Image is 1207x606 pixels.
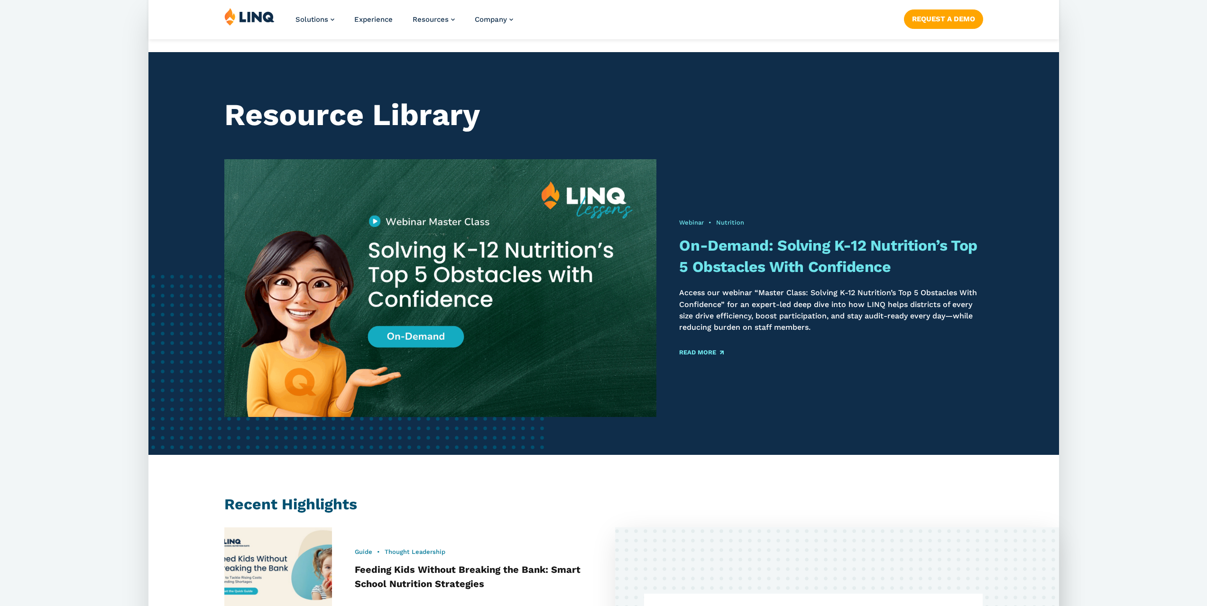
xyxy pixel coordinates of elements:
p: Access our webinar “Master Class: Solving K-12 Nutrition’s Top 5 Obstacles With Confidence” for a... [679,287,983,333]
a: Guide [355,548,372,555]
a: Feeding Kids Without Breaking the Bank: Smart School Nutrition Strategies [355,564,580,589]
a: Read More [679,349,723,355]
a: Webinar [679,219,704,226]
nav: Button Navigation [903,8,983,28]
nav: Primary Navigation [295,8,513,39]
a: Request a Demo [903,9,983,28]
h1: Resource Library [224,98,983,133]
a: Solutions [295,15,334,24]
h2: Recent Highlights [224,494,983,515]
a: On-Demand: Solving K-12 Nutrition’s Top 5 Obstacles With Confidence [679,236,977,276]
a: Nutrition [716,219,744,226]
div: • [679,218,983,227]
a: Thought Leadership [385,548,445,555]
a: Experience [354,15,393,24]
img: LINQ | K‑12 Software [224,8,275,26]
a: Company [475,15,513,24]
span: Company [475,15,507,24]
span: Solutions [295,15,328,24]
a: Resources [413,15,455,24]
span: Resources [413,15,449,24]
div: • [355,548,592,556]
